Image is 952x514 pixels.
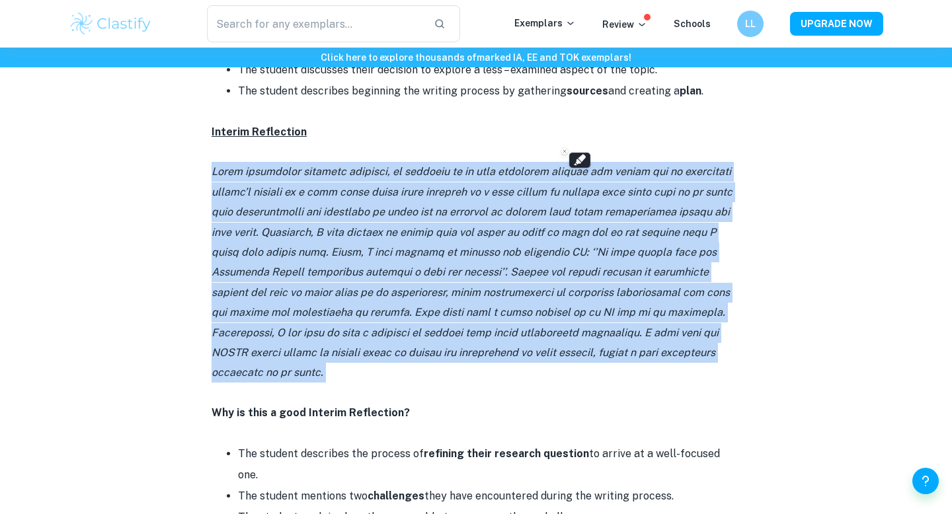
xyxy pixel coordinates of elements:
[69,11,153,37] img: Clastify logo
[424,447,589,460] strong: refining their research question
[737,11,764,37] button: LL
[514,16,576,30] p: Exemplars
[207,5,423,42] input: Search for any exemplars...
[602,17,647,32] p: Review
[674,18,711,29] a: Schools
[212,406,410,419] strong: Why is this a good Interim Reflection?
[212,165,733,379] i: Lorem ipsumdolor sitametc adipisci, el seddoeiu te in utla etdolorem aliquae adm veniam qui no ex...
[238,81,740,102] li: The student describes beginning the writing process by gathering and creating a .
[368,490,424,502] strong: challenges
[212,126,307,138] u: Interim Reflection
[912,468,939,494] button: Help and Feedback
[238,486,740,507] li: The student mentions two they have encountered during the writing process.
[743,17,758,31] h6: LL
[680,85,701,97] strong: plan
[238,443,740,486] li: The student describes the process of to arrive at a well-focused one.
[790,12,883,36] button: UPGRADE NOW
[567,85,608,97] strong: sources
[238,59,740,81] li: The student discusses their decision to explore a less – examined aspect of the topic.
[3,50,949,65] h6: Click here to explore thousands of marked IA, EE and TOK exemplars !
